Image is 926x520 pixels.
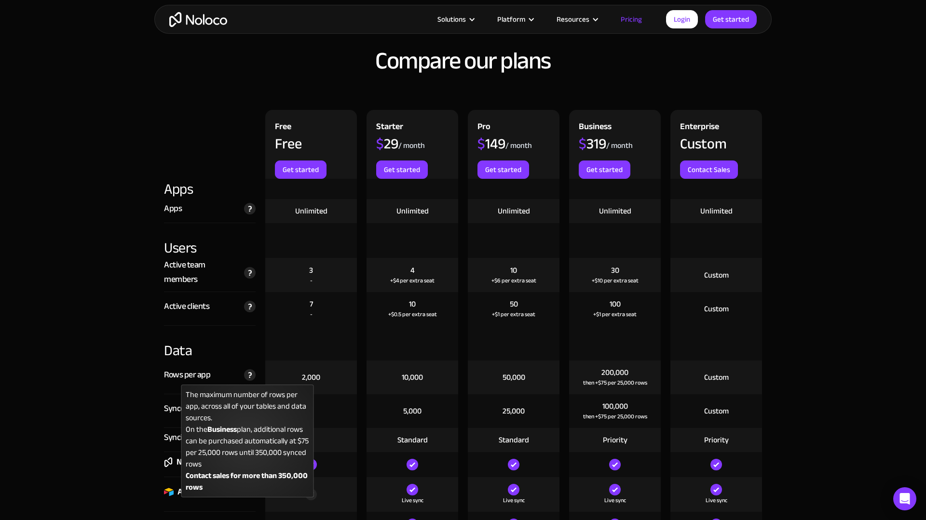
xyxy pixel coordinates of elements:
[491,276,536,285] div: +$6 per extra seat
[396,206,429,216] div: Unlimited
[177,455,225,469] div: Noloco Tables
[275,160,327,179] a: Get started
[503,495,525,505] div: Live sync
[706,495,727,505] div: Live sync
[164,368,210,382] div: Rows per app
[164,326,256,360] div: Data
[602,401,628,412] div: 100,000
[545,13,609,26] div: Resources
[181,385,314,497] div: The maximum number of rows per app, across all of your tables and data sources. On the plan, addi...
[593,309,637,319] div: +$1 per extra seat
[606,140,633,151] div: / month
[583,378,647,387] div: then +$75 per 25,000 rows
[164,401,235,416] div: Synced rows per app
[579,136,606,151] div: 319
[557,13,589,26] div: Resources
[310,299,313,309] div: 7
[503,372,525,383] div: 50,000
[477,160,529,179] a: Get started
[601,367,628,378] div: 200,000
[579,160,630,179] a: Get started
[397,435,428,445] div: Standard
[579,120,612,136] div: Business
[592,276,639,285] div: +$10 per extra seat
[376,120,403,136] div: Starter
[295,206,327,216] div: Unlimited
[310,309,313,319] div: -
[604,495,626,505] div: Live sync
[705,10,757,28] a: Get started
[164,179,256,199] div: Apps
[610,299,621,309] div: 100
[390,276,435,285] div: +$4 per extra seat
[579,130,586,157] span: $
[666,10,698,28] a: Login
[309,265,313,276] div: 3
[680,120,719,136] div: Enterprise
[164,201,182,216] div: Apps
[599,206,631,216] div: Unlimited
[437,13,466,26] div: Solutions
[376,136,398,151] div: 29
[485,13,545,26] div: Platform
[398,140,425,151] div: / month
[583,412,647,421] div: then +$75 per 25,000 rows
[704,435,729,445] div: Priority
[477,130,485,157] span: $
[510,265,517,276] div: 10
[207,422,237,437] strong: Business
[177,485,205,499] div: Airtable
[164,430,191,445] div: Syncing
[186,468,308,494] strong: Contact sales for more than 350,000 rows
[409,299,416,309] div: 10
[603,435,627,445] div: Priority
[704,304,729,314] div: Custom
[275,136,302,151] div: Free
[704,372,729,383] div: Custom
[164,223,256,258] div: Users
[402,495,423,505] div: Live sync
[499,435,529,445] div: Standard
[425,13,485,26] div: Solutions
[503,406,525,416] div: 25,000
[700,206,733,216] div: Unlimited
[611,265,619,276] div: 30
[310,276,313,285] div: -
[680,160,738,179] a: Contact Sales
[477,136,505,151] div: 149
[893,487,916,510] div: Open Intercom Messenger
[164,299,209,314] div: Active clients
[680,136,727,151] div: Custom
[164,258,239,287] div: Active team members
[510,299,518,309] div: 50
[169,12,227,27] a: home
[388,309,437,319] div: +$0.5 per extra seat
[164,48,762,74] h2: Compare our plans
[498,206,530,216] div: Unlimited
[492,309,535,319] div: +$1 per extra seat
[410,265,415,276] div: 4
[376,130,384,157] span: $
[402,372,423,383] div: 10,000
[704,406,729,416] div: Custom
[497,13,525,26] div: Platform
[477,120,490,136] div: Pro
[609,13,654,26] a: Pricing
[704,270,729,280] div: Custom
[376,160,428,179] a: Get started
[302,372,320,383] div: 2,000
[275,120,291,136] div: Free
[505,140,532,151] div: / month
[403,406,422,416] div: 5,000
